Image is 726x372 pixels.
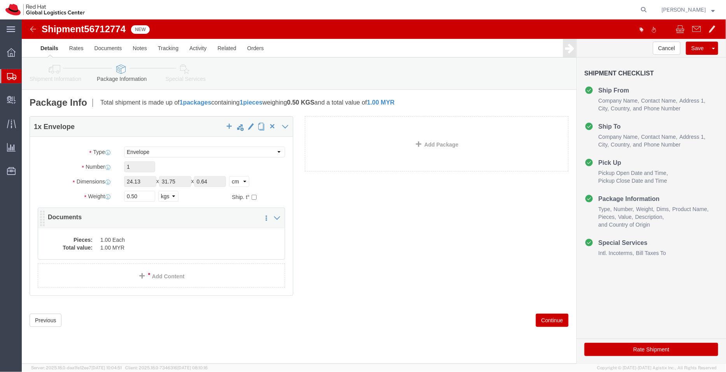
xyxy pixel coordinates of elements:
[91,365,122,370] span: [DATE] 10:04:51
[125,365,208,370] span: Client: 2025.18.0-7346316
[661,5,715,14] button: [PERSON_NAME]
[5,4,85,16] img: logo
[177,365,208,370] span: [DATE] 08:10:16
[31,365,122,370] span: Server: 2025.18.0-daa1fe12ee7
[597,365,717,371] span: Copyright © [DATE]-[DATE] Agistix Inc., All Rights Reserved
[22,19,726,364] iframe: FS Legacy Container
[661,5,706,14] span: Pallav Sen Gupta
